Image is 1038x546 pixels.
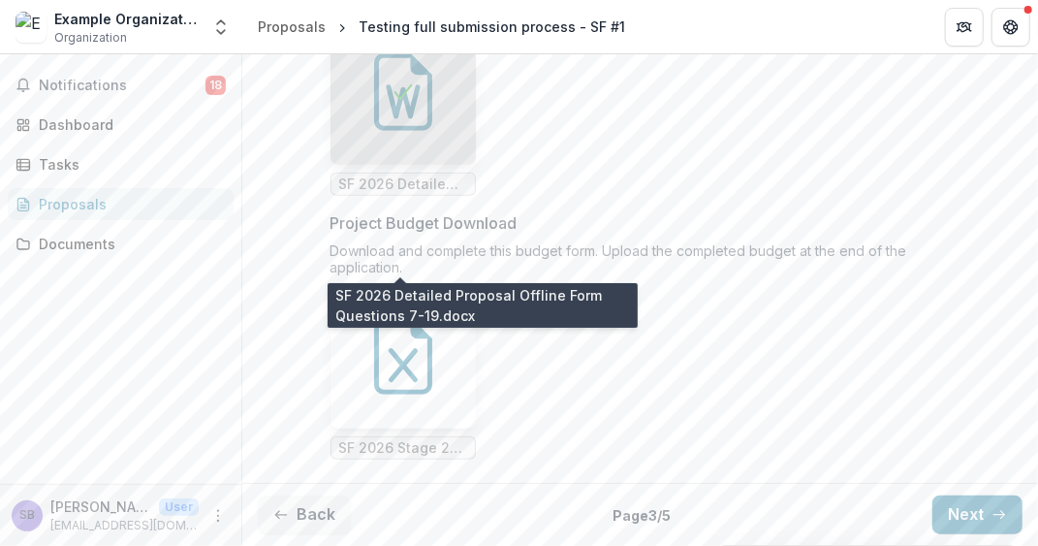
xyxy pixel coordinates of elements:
[19,509,35,522] div: Sascha Bendt
[258,496,351,534] button: Back
[50,497,151,517] p: [PERSON_NAME]
[39,234,218,254] div: Documents
[613,505,671,526] p: Page 3 / 5
[991,8,1030,47] button: Get Help
[330,283,476,460] div: SF 2026 Stage 2 Budget Form.xlsx
[250,13,333,41] a: Proposals
[359,16,625,37] div: Testing full submission process - SF #1
[8,70,234,101] button: Notifications18
[39,194,218,214] div: Proposals
[205,76,226,95] span: 18
[330,19,476,196] div: SF 2026 Detailed Proposal Offline Form Questions 7-19.docx
[330,211,518,235] p: Project Budget Download
[339,177,467,193] span: SF 2026 Detailed Proposal Offline Form Questions 7-19.docx
[39,114,218,135] div: Dashboard
[16,12,47,43] img: Example Organization for Webinar
[8,188,234,220] a: Proposals
[330,242,951,283] div: Download and complete this budget form. Upload the completed budget at the end of the application.
[206,504,230,528] button: More
[250,13,633,41] nav: breadcrumb
[8,148,234,180] a: Tasks
[945,8,984,47] button: Partners
[39,154,218,175] div: Tasks
[8,228,234,260] a: Documents
[258,16,326,37] div: Proposals
[339,440,467,457] span: SF 2026 Stage 2 Budget Form.xlsx
[8,109,234,141] a: Dashboard
[54,29,127,47] span: Organization
[207,8,235,47] button: Open entity switcher
[50,517,199,534] p: [EMAIL_ADDRESS][DOMAIN_NAME]
[159,498,199,516] p: User
[932,496,1022,534] button: Next
[54,9,200,29] div: Example Organization for Webinar
[39,78,205,94] span: Notifications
